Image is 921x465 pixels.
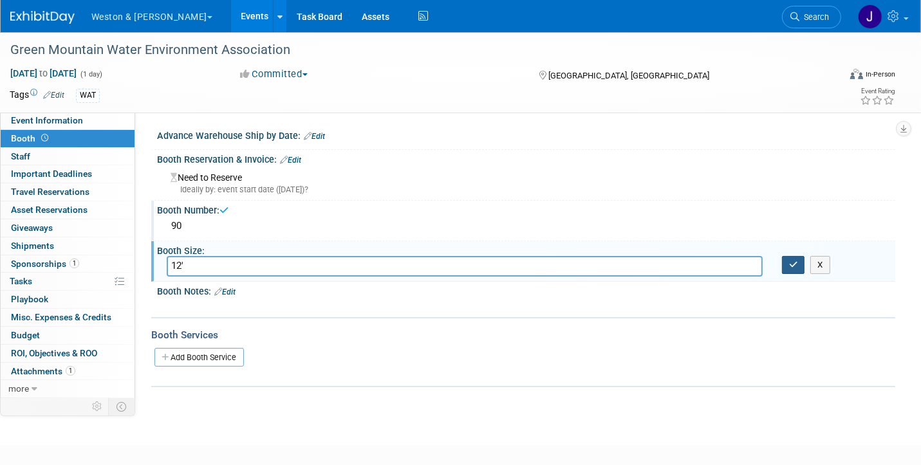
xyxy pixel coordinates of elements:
[858,5,882,29] img: Janet Ruggles-Power
[157,241,895,257] div: Booth Size:
[11,259,79,269] span: Sponsorships
[1,201,135,219] a: Asset Reservations
[1,219,135,237] a: Giveaways
[214,287,236,296] a: Edit
[10,88,64,103] td: Tags
[810,256,830,274] button: X
[1,237,135,255] a: Shipments
[11,187,89,197] span: Travel Reservations
[10,11,75,24] img: ExhibitDay
[11,205,88,215] span: Asset Reservations
[39,133,51,143] span: Booth not reserved yet
[171,184,886,196] div: Ideally by: event start date ([DATE])?
[11,312,111,322] span: Misc. Expenses & Credits
[70,259,79,268] span: 1
[10,276,32,286] span: Tasks
[860,88,895,95] div: Event Rating
[865,69,895,79] div: In-Person
[1,165,135,183] a: Important Deadlines
[154,348,244,367] a: Add Booth Service
[11,133,51,143] span: Booth
[1,255,135,273] a: Sponsorships1
[10,68,77,79] span: [DATE] [DATE]
[11,294,48,304] span: Playbook
[11,115,83,125] span: Event Information
[1,291,135,308] a: Playbook
[76,89,100,102] div: WAT
[43,91,64,100] a: Edit
[304,132,325,141] a: Edit
[280,156,301,165] a: Edit
[1,273,135,290] a: Tasks
[1,130,135,147] a: Booth
[11,169,92,179] span: Important Deadlines
[1,148,135,165] a: Staff
[11,348,97,358] span: ROI, Objectives & ROO
[548,71,709,80] span: [GEOGRAPHIC_DATA], [GEOGRAPHIC_DATA]
[6,39,820,62] div: Green Mountain Water Environment Association
[799,12,829,22] span: Search
[1,183,135,201] a: Travel Reservations
[151,328,895,342] div: Booth Services
[66,366,75,376] span: 1
[782,6,841,28] a: Search
[157,126,895,143] div: Advance Warehouse Ship by Date:
[11,151,30,161] span: Staff
[157,201,895,217] div: Booth Number:
[109,398,135,415] td: Toggle Event Tabs
[764,67,895,86] div: Event Format
[11,241,54,251] span: Shipments
[236,68,313,81] button: Committed
[79,70,102,78] span: (1 day)
[11,330,40,340] span: Budget
[11,366,75,376] span: Attachments
[157,150,895,167] div: Booth Reservation & Invoice:
[850,69,863,79] img: Format-Inperson.png
[1,327,135,344] a: Budget
[86,398,109,415] td: Personalize Event Tab Strip
[1,345,135,362] a: ROI, Objectives & ROO
[1,309,135,326] a: Misc. Expenses & Credits
[1,380,135,397] a: more
[167,216,886,236] div: 90
[167,168,886,196] div: Need to Reserve
[1,363,135,380] a: Attachments1
[157,282,895,298] div: Booth Notes:
[1,112,135,129] a: Event Information
[11,223,53,233] span: Giveaways
[8,383,29,394] span: more
[37,68,50,78] span: to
